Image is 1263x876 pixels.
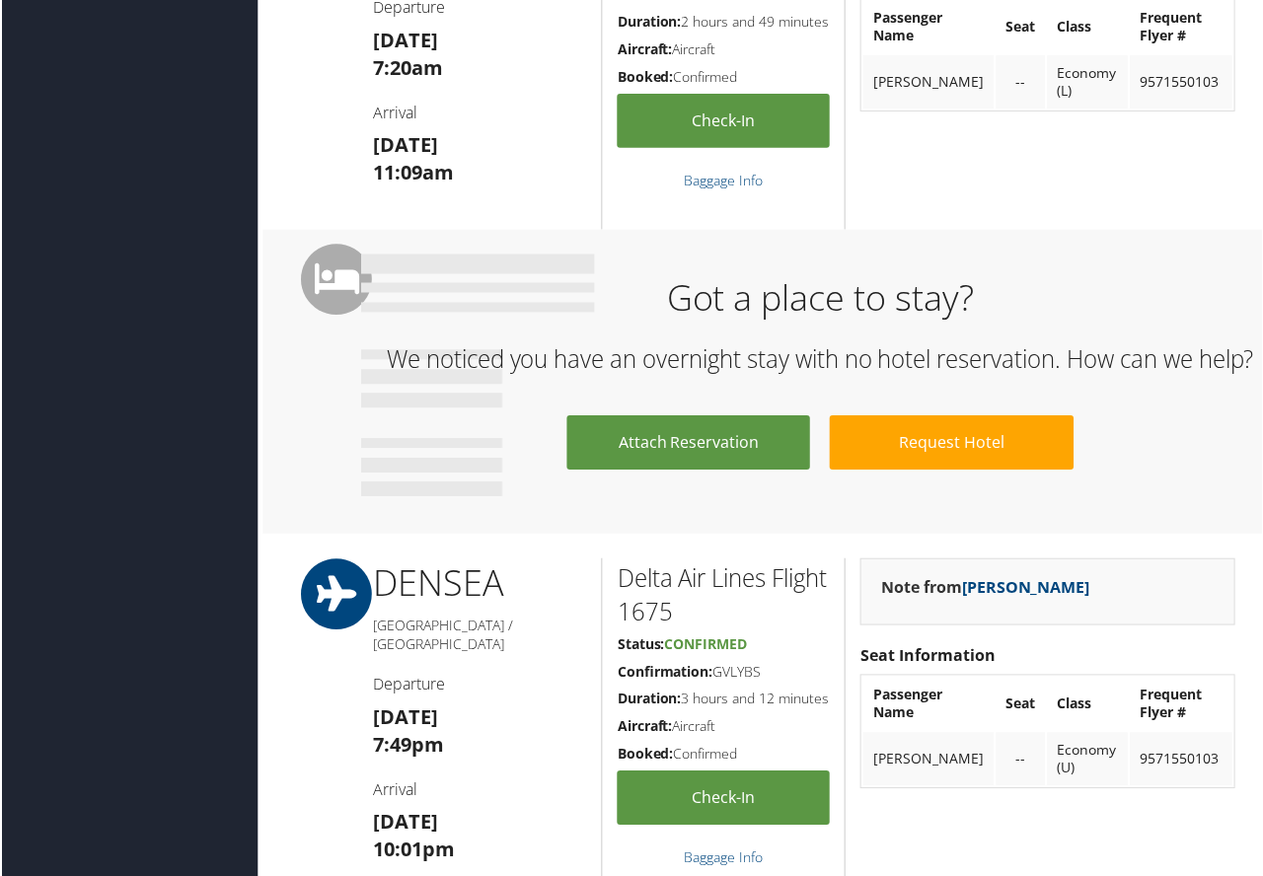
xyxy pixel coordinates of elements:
[372,159,453,185] strong: 11:09am
[1048,55,1129,109] td: Economy (L)
[372,27,437,53] strong: [DATE]
[617,746,673,765] strong: Booked:
[1048,679,1129,732] th: Class
[617,772,830,827] a: Check-in
[617,636,664,655] strong: Status:
[962,577,1090,599] a: [PERSON_NAME]
[684,171,763,189] a: Baggage Info
[372,102,586,123] h4: Arrival
[372,810,437,837] strong: [DATE]
[860,646,996,668] strong: Seat Information
[617,39,672,58] strong: Aircraft:
[617,39,830,59] h5: Aircraft
[830,416,1074,471] a: Request Hotel
[881,577,1090,599] strong: Note from
[617,562,830,628] h2: Delta Air Lines Flight 1675
[372,838,454,864] strong: 10:01pm
[617,691,681,709] strong: Duration:
[372,54,442,81] strong: 7:20am
[372,780,586,802] h4: Arrival
[1131,734,1233,787] td: 9571550103
[1006,73,1036,91] div: --
[372,733,443,760] strong: 7:49pm
[617,664,830,684] h5: GVLYBS
[372,675,586,696] h4: Departure
[617,718,672,737] strong: Aircraft:
[684,849,763,868] a: Baggage Info
[863,734,994,787] td: [PERSON_NAME]
[1006,752,1036,769] div: --
[617,746,830,766] h5: Confirmed
[617,691,830,710] h5: 3 hours and 12 minutes
[1131,55,1233,109] td: 9571550103
[617,12,681,31] strong: Duration:
[664,636,747,655] span: Confirmed
[1131,679,1233,732] th: Frequent Flyer #
[617,94,830,148] a: Check-in
[863,55,994,109] td: [PERSON_NAME]
[372,617,586,655] h5: [GEOGRAPHIC_DATA] / [GEOGRAPHIC_DATA]
[372,131,437,158] strong: [DATE]
[617,67,673,86] strong: Booked:
[617,67,830,87] h5: Confirmed
[566,416,810,471] a: Attach Reservation
[617,12,830,32] h5: 2 hours and 49 minutes
[372,705,437,732] strong: [DATE]
[1048,734,1129,787] td: Economy (U)
[863,679,994,732] th: Passenger Name
[617,664,712,683] strong: Confirmation:
[617,718,830,738] h5: Aircraft
[997,679,1046,732] th: Seat
[372,559,586,609] h1: DEN SEA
